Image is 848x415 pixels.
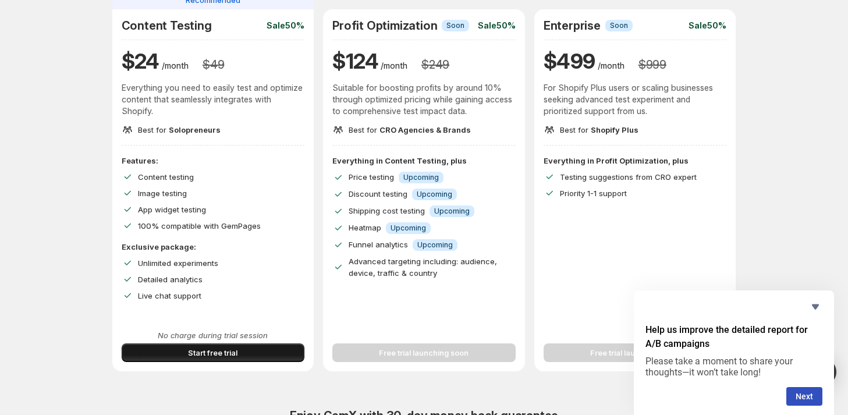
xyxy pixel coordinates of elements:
p: /month [381,60,407,72]
span: CRO Agencies & Brands [379,125,471,134]
div: Help us improve the detailed report for A/B campaigns [645,300,822,406]
h1: $ 499 [544,47,595,75]
button: Start free trial [122,343,305,362]
span: Upcoming [403,173,439,182]
span: Upcoming [417,240,453,250]
p: Everything you need to easily test and optimize content that seamlessly integrates with Shopify. [122,82,305,117]
span: Heatmap [349,223,381,232]
p: Everything in Content Testing, plus [332,155,516,166]
span: Upcoming [417,190,452,199]
h2: Profit Optimization [332,19,437,33]
p: Best for [560,124,638,136]
span: Solopreneurs [169,125,221,134]
p: Everything in Profit Optimization, plus [544,155,727,166]
span: Image testing [138,189,187,198]
p: Best for [349,124,471,136]
button: Next question [786,387,822,406]
span: Shipping cost testing [349,206,425,215]
span: Shopify Plus [591,125,638,134]
span: Start free trial [188,347,237,359]
span: Price testing [349,172,394,182]
p: Suitable for boosting profits by around 10% through optimized pricing while gaining access to com... [332,82,516,117]
span: Soon [446,21,464,30]
span: Priority 1-1 support [560,189,627,198]
span: Content testing [138,172,194,182]
h2: Enterprise [544,19,601,33]
h1: $ 124 [332,47,378,75]
span: Funnel analytics [349,240,408,249]
span: 100% compatible with GemPages [138,221,261,230]
h2: Content Testing [122,19,212,33]
span: Discount testing [349,189,407,198]
p: Sale 50% [689,20,726,31]
span: Upcoming [434,207,470,216]
p: Sale 50% [267,20,304,31]
span: App widget testing [138,205,206,214]
span: Upcoming [391,224,426,233]
span: Live chat support [138,291,201,300]
span: Testing suggestions from CRO expert [560,172,697,182]
p: Features: [122,155,305,166]
p: /month [598,60,625,72]
span: Detailed analytics [138,275,203,284]
p: Please take a moment to share your thoughts—it won’t take long! [645,356,822,378]
h3: $ 49 [203,58,224,72]
p: Sale 50% [478,20,516,31]
p: For Shopify Plus users or scaling businesses seeking advanced test experiment and prioritized sup... [544,82,727,117]
p: Exclusive package: [122,241,305,253]
h1: $ 24 [122,47,159,75]
span: Soon [610,21,628,30]
h2: Help us improve the detailed report for A/B campaigns [645,323,822,351]
button: Hide survey [808,300,822,314]
p: /month [162,60,189,72]
h3: $ 249 [421,58,449,72]
p: Best for [138,124,221,136]
p: No charge during trial session [122,329,305,341]
span: Unlimited experiments [138,258,218,268]
span: Advanced targeting including: audience, device, traffic & country [349,257,497,278]
h3: $ 999 [638,58,666,72]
